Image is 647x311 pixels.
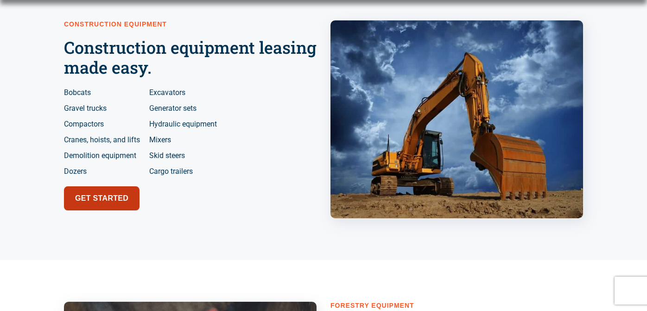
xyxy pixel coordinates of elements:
[64,87,91,98] span: Bobcats
[64,150,136,161] span: Demolition equipment
[149,87,185,98] span: Excavators
[64,186,140,210] a: Get started
[149,150,185,161] span: Skid steers
[64,166,87,177] span: Dozers
[149,103,197,114] span: Generator sets
[64,20,317,28] h2: Construction Equipment
[330,302,583,310] h2: Forestry Equipment
[64,119,104,130] span: Compactors
[149,134,171,146] span: Mixers
[64,38,317,77] h3: Construction equipment leasing made easy.​
[64,103,107,114] span: Gravel trucks
[64,134,140,146] span: Cranes, hoists, and lifts
[149,166,193,177] span: Cargo trailers
[75,192,128,205] span: Get started
[149,119,217,130] span: Hydraulic equipment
